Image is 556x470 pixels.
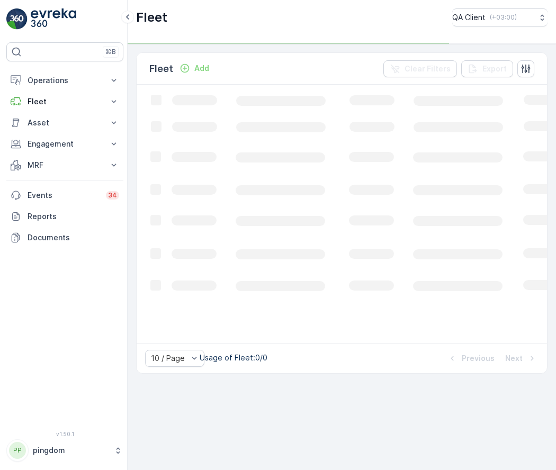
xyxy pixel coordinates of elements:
[490,13,517,22] p: ( +03:00 )
[6,70,123,91] button: Operations
[105,48,116,56] p: ⌘B
[194,63,209,74] p: Add
[6,227,123,248] a: Documents
[136,9,167,26] p: Fleet
[6,431,123,437] span: v 1.50.1
[6,91,123,112] button: Fleet
[28,75,102,86] p: Operations
[28,211,119,222] p: Reports
[6,185,123,206] a: Events34
[149,61,173,76] p: Fleet
[28,190,100,201] p: Events
[482,64,507,74] p: Export
[28,160,102,170] p: MRF
[504,352,539,365] button: Next
[31,8,76,30] img: logo_light-DOdMpM7g.png
[462,353,495,364] p: Previous
[28,96,102,107] p: Fleet
[175,62,213,75] button: Add
[200,352,267,363] p: Usage of Fleet : 0/0
[446,352,496,365] button: Previous
[405,64,451,74] p: Clear Filters
[6,112,123,133] button: Asset
[28,139,102,149] p: Engagement
[452,8,548,26] button: QA Client(+03:00)
[6,133,123,155] button: Engagement
[28,118,102,128] p: Asset
[6,206,123,227] a: Reports
[452,12,486,23] p: QA Client
[28,232,119,243] p: Documents
[505,353,523,364] p: Next
[108,191,117,200] p: 34
[6,155,123,176] button: MRF
[33,445,109,456] p: pingdom
[9,442,26,459] div: PP
[383,60,457,77] button: Clear Filters
[6,8,28,30] img: logo
[6,439,123,462] button: PPpingdom
[461,60,513,77] button: Export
